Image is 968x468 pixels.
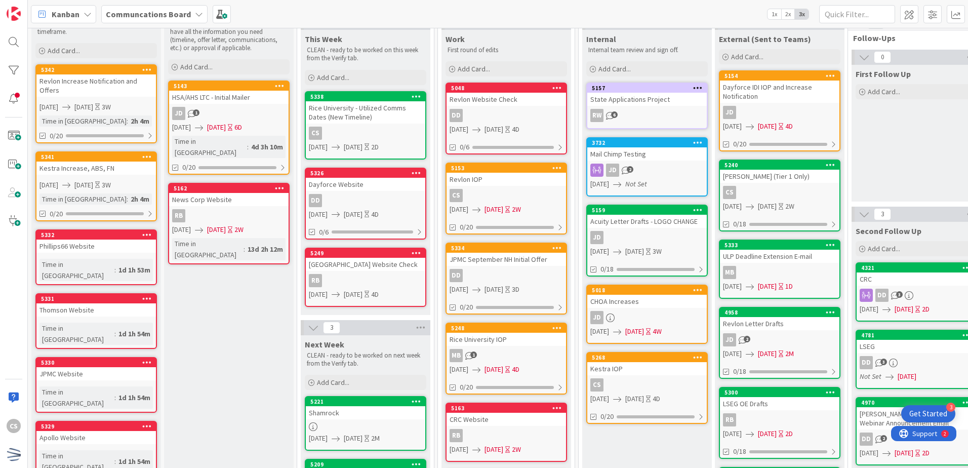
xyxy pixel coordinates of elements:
p: First round of edits [448,46,565,54]
span: [DATE] [723,201,742,212]
span: : [244,244,245,255]
div: 4d 3h 10m [249,141,286,152]
span: Add Card... [731,52,763,61]
span: [DATE] [309,142,328,152]
div: Revlon Letter Drafts [720,317,839,330]
div: RB [172,209,185,222]
span: [DATE] [758,201,777,212]
div: 3W [653,246,662,257]
span: [DATE] [450,364,468,375]
span: [DATE] [74,180,93,190]
div: 3W [102,180,111,190]
div: RB [720,413,839,426]
div: 5159Acuity Letter Drafts - LOGO CHANGE [587,206,707,228]
div: JD [723,106,736,119]
div: 5332 [36,230,156,240]
div: 5331 [41,295,156,302]
span: Add Card... [868,87,900,96]
div: 4958 [720,308,839,317]
span: 3 [896,291,903,298]
div: RW [587,109,707,122]
div: Dayforce IDI IOP and Increase Notification [720,81,839,103]
p: CLEAN - ready to be worked on next week from the Verify tab. [307,352,424,368]
div: Phillips66 Website [36,240,156,253]
div: Dayforce Website [306,178,425,191]
span: 0/20 [50,209,63,219]
div: 4D [653,394,660,404]
span: Second Follow Up [856,226,921,236]
div: 5221 [310,398,425,405]
span: [DATE] [758,121,777,132]
div: 5048 [447,84,566,93]
div: Revlon IOP [447,173,566,186]
div: 5333 [724,242,839,249]
span: [DATE] [758,281,777,292]
div: CS [590,378,603,392]
span: Next Week [305,339,344,349]
div: 5159 [592,207,707,214]
div: RB [169,209,289,222]
div: 2W [785,201,794,212]
div: DD [875,289,889,302]
div: Time in [GEOGRAPHIC_DATA] [39,193,127,205]
div: JD [723,333,736,346]
span: [DATE] [172,122,191,133]
div: DD [447,269,566,282]
span: 3 [880,359,887,365]
div: 5338Rice University - Utilized Comms Dates (New Timeline) [306,92,425,124]
div: DD [309,194,322,207]
div: 5154Dayforce IDI IOP and Increase Notification [720,71,839,103]
span: 3 [874,208,891,220]
div: MB [720,266,839,279]
div: 5341Kestra Increase, ABS, FN [36,152,156,175]
div: JD [606,164,619,177]
div: 1d 1h 54m [116,328,153,339]
div: 5334JPMC September NH Initial Offer [447,244,566,266]
div: 5330 [36,358,156,367]
div: 5162 [169,184,289,193]
span: 2x [781,9,795,19]
div: 5154 [724,72,839,80]
p: CLEANING - Tasks that need to be analyzed and completed soon. Please be sure you have all the inf... [170,11,288,52]
span: 0/18 [733,366,746,377]
span: [DATE] [172,224,191,235]
span: [DATE] [625,326,644,337]
div: 2W [234,224,244,235]
div: 3 [946,403,955,412]
div: 5221Shamrock [306,397,425,419]
div: 2D [371,142,379,152]
div: 4D [371,209,379,220]
div: 5163 [447,404,566,413]
div: 5341 [36,152,156,162]
span: 0/20 [460,302,473,313]
div: JD [720,333,839,346]
span: 1x [768,9,781,19]
span: [DATE] [344,289,362,300]
span: [DATE] [344,209,362,220]
div: JD [587,164,707,177]
span: Internal [586,34,616,44]
span: [DATE] [590,326,609,337]
div: CS [309,127,322,140]
div: CHOA Increases [587,295,707,308]
div: 5154 [720,71,839,81]
div: Time in [GEOGRAPHIC_DATA] [172,238,244,260]
div: CS [450,189,463,202]
div: Time in [GEOGRAPHIC_DATA] [39,323,114,345]
div: 5326 [306,169,425,178]
div: JD [587,231,707,244]
span: 0/6 [319,227,329,238]
div: Rice University IOP [447,333,566,346]
div: 1d 1h 53m [116,264,153,276]
span: 0 [874,51,891,63]
div: 5249 [310,250,425,257]
span: Work [446,34,465,44]
div: DD [450,269,463,282]
span: 3x [795,9,809,19]
div: 2h 4m [128,115,152,127]
div: Revlon Increase Notification and Offers [36,74,156,97]
div: 5048Revlon Website Check [447,84,566,106]
span: [DATE] [590,246,609,257]
span: 0/20 [460,222,473,232]
div: 5162News Corp Website [169,184,289,206]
